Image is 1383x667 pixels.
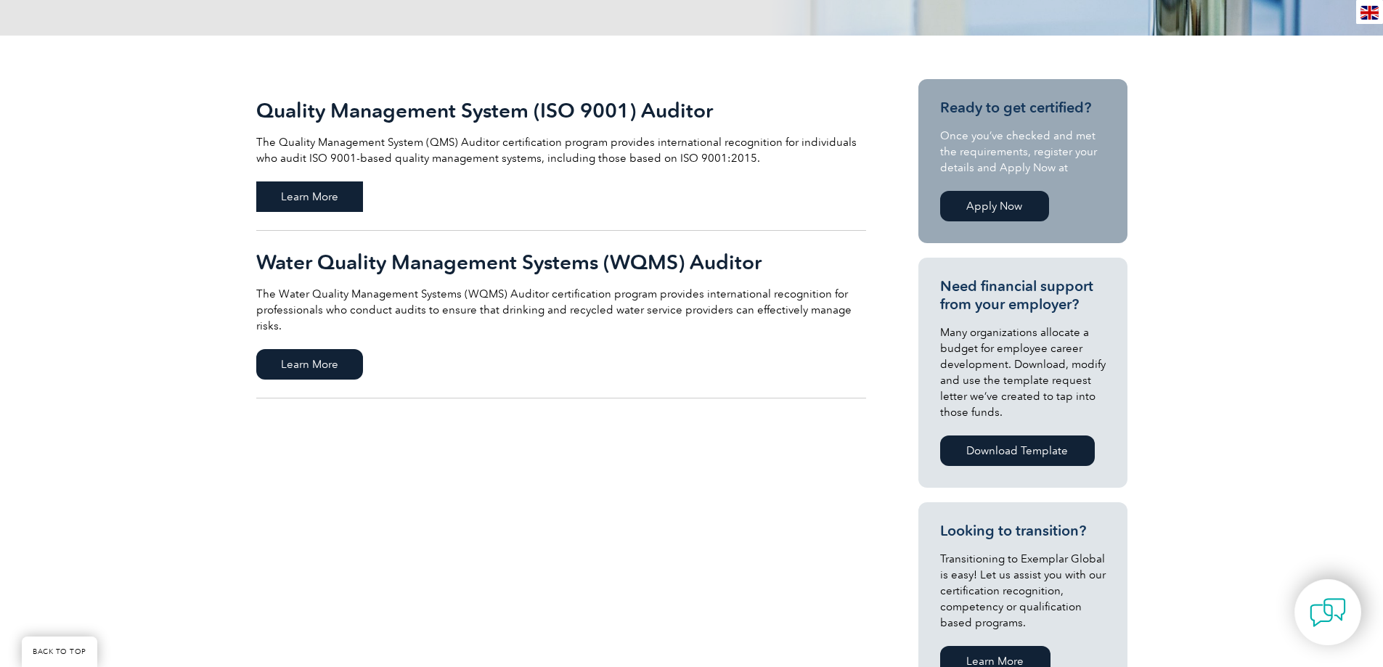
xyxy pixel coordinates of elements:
[256,79,866,231] a: Quality Management System (ISO 9001) Auditor The Quality Management System (QMS) Auditor certific...
[1360,6,1379,20] img: en
[256,231,866,398] a: Water Quality Management Systems (WQMS) Auditor The Water Quality Management Systems (WQMS) Audit...
[940,551,1106,631] p: Transitioning to Exemplar Global is easy! Let us assist you with our certification recognition, c...
[940,277,1106,314] h3: Need financial support from your employer?
[940,522,1106,540] h3: Looking to transition?
[940,128,1106,176] p: Once you’ve checked and met the requirements, register your details and Apply Now at
[940,99,1106,117] h3: Ready to get certified?
[256,181,363,212] span: Learn More
[940,435,1095,466] a: Download Template
[256,134,866,166] p: The Quality Management System (QMS) Auditor certification program provides international recognit...
[940,191,1049,221] a: Apply Now
[22,637,97,667] a: BACK TO TOP
[256,286,866,334] p: The Water Quality Management Systems (WQMS) Auditor certification program provides international ...
[1310,594,1346,631] img: contact-chat.png
[256,250,866,274] h2: Water Quality Management Systems (WQMS) Auditor
[940,324,1106,420] p: Many organizations allocate a budget for employee career development. Download, modify and use th...
[256,349,363,380] span: Learn More
[256,99,866,122] h2: Quality Management System (ISO 9001) Auditor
